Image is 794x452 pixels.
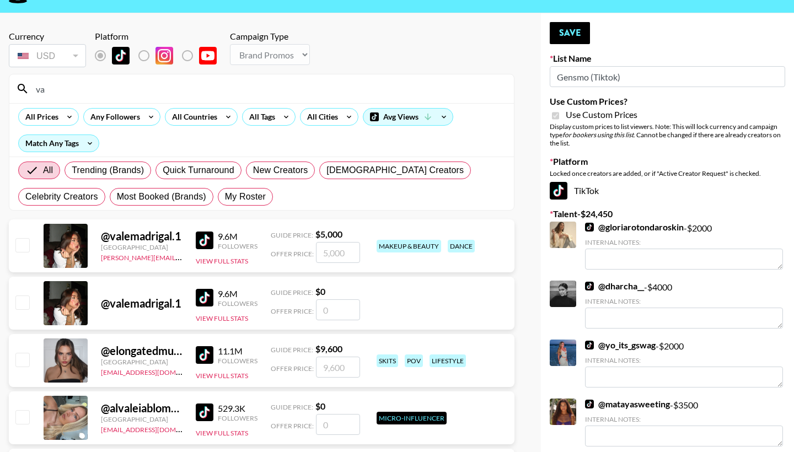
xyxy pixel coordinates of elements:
[155,47,173,64] img: Instagram
[377,354,398,367] div: skits
[84,109,142,125] div: Any Followers
[112,47,130,64] img: TikTok
[271,422,314,430] span: Offer Price:
[405,354,423,367] div: pov
[95,31,226,42] div: Platform
[253,164,308,177] span: New Creators
[377,240,441,252] div: makeup & beauty
[550,169,785,177] div: Locked once creators are added, or if "Active Creator Request" is checked.
[72,164,144,177] span: Trending (Brands)
[196,232,213,249] img: TikTok
[585,415,783,423] div: Internal Notes:
[101,229,183,243] div: @ valemadrigal.1
[585,399,783,446] div: - $ 3500
[218,288,257,299] div: 9.6M
[165,109,219,125] div: All Countries
[196,429,248,437] button: View Full Stats
[430,354,466,367] div: lifestyle
[316,242,360,263] input: 5,000
[9,42,86,69] div: Currency is locked to USD
[301,109,340,125] div: All Cities
[315,229,342,239] strong: $ 5,000
[218,414,257,422] div: Followers
[585,222,783,270] div: - $ 2000
[199,47,217,64] img: YouTube
[19,135,99,152] div: Match Any Tags
[585,281,783,329] div: - $ 4000
[585,281,644,292] a: @dharcha__
[11,46,84,66] div: USD
[101,358,183,366] div: [GEOGRAPHIC_DATA]
[101,243,183,251] div: [GEOGRAPHIC_DATA]
[550,122,785,147] div: Display custom prices to list viewers. Note: This will lock currency and campaign type . Cannot b...
[566,109,637,120] span: Use Custom Prices
[271,250,314,258] span: Offer Price:
[585,340,783,388] div: - $ 2000
[271,231,313,239] span: Guide Price:
[25,190,98,203] span: Celebrity Creators
[585,222,684,233] a: @gloriarotondaroskin
[550,182,785,200] div: TikTok
[101,423,212,434] a: [EMAIL_ADDRESS][DOMAIN_NAME]
[585,238,783,246] div: Internal Notes:
[316,357,360,378] input: 9,600
[585,400,594,408] img: TikTok
[101,251,264,262] a: [PERSON_NAME][EMAIL_ADDRESS][DOMAIN_NAME]
[585,223,594,232] img: TikTok
[585,340,656,351] a: @yo_its_gswag
[9,31,86,42] div: Currency
[230,31,310,42] div: Campaign Type
[196,346,213,364] img: TikTok
[101,401,183,415] div: @ alvaleiablomdahl
[271,288,313,297] span: Guide Price:
[550,156,785,167] label: Platform
[218,346,257,357] div: 11.1M
[271,307,314,315] span: Offer Price:
[101,344,183,358] div: @ elongatedmusk
[585,356,783,364] div: Internal Notes:
[243,109,277,125] div: All Tags
[101,366,212,376] a: [EMAIL_ADDRESS][DOMAIN_NAME]
[95,44,226,67] div: List locked to TikTok.
[225,190,266,203] span: My Roster
[117,190,206,203] span: Most Booked (Brands)
[550,208,785,219] label: Talent - $ 24,450
[218,403,257,414] div: 529.3K
[101,415,183,423] div: [GEOGRAPHIC_DATA]
[585,341,594,349] img: TikTok
[550,53,785,64] label: List Name
[218,357,257,365] div: Followers
[377,412,447,424] div: Micro-Influencer
[19,109,61,125] div: All Prices
[326,164,464,177] span: [DEMOGRAPHIC_DATA] Creators
[163,164,234,177] span: Quick Turnaround
[101,297,183,310] div: @ valemadrigal.1
[315,286,325,297] strong: $ 0
[218,299,257,308] div: Followers
[271,403,313,411] span: Guide Price:
[43,164,53,177] span: All
[315,343,342,354] strong: $ 9,600
[585,282,594,290] img: TikTok
[363,109,453,125] div: Avg Views
[196,314,248,322] button: View Full Stats
[218,242,257,250] div: Followers
[196,289,213,306] img: TikTok
[550,96,785,107] label: Use Custom Prices?
[316,299,360,320] input: 0
[562,131,634,139] em: for bookers using this list
[196,403,213,421] img: TikTok
[315,401,325,411] strong: $ 0
[218,231,257,242] div: 9.6M
[29,80,507,98] input: Search by User Name
[585,399,670,410] a: @matayasweeting
[196,372,248,380] button: View Full Stats
[196,257,248,265] button: View Full Stats
[550,22,590,44] button: Save
[585,297,783,305] div: Internal Notes:
[448,240,475,252] div: dance
[271,364,314,373] span: Offer Price:
[271,346,313,354] span: Guide Price:
[316,414,360,435] input: 0
[550,182,567,200] img: TikTok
